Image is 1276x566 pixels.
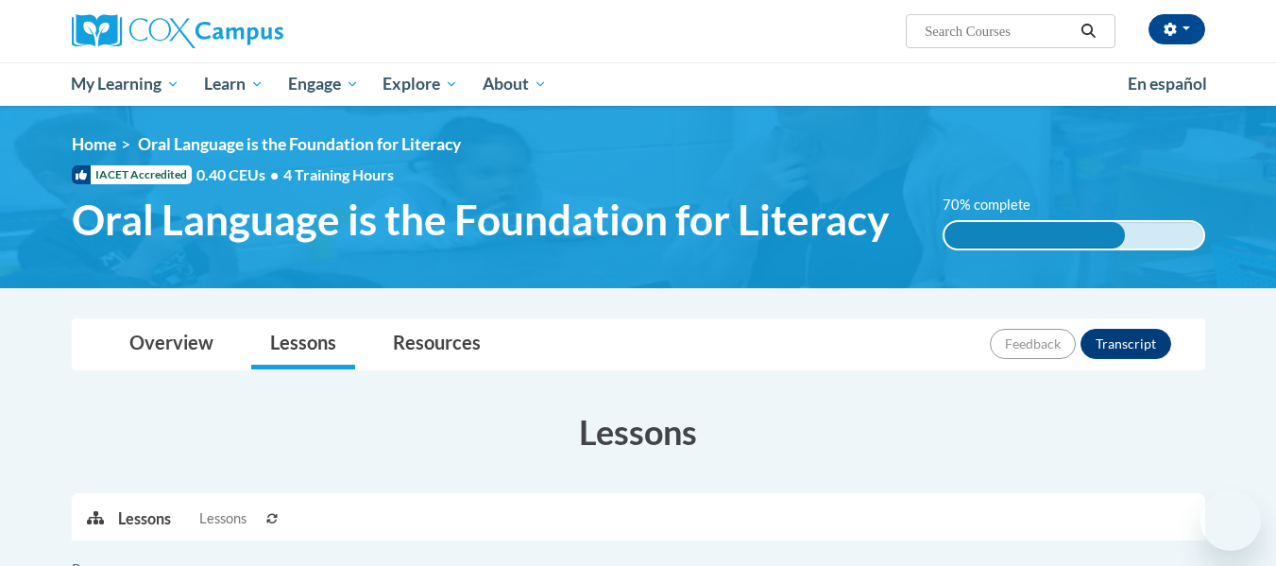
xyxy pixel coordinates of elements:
span: 4 Training Hours [283,165,394,183]
img: Cox Campus [72,14,283,48]
a: En español [1115,64,1219,104]
a: Engage [276,62,371,106]
span: Oral Language is the Foundation for Literacy [72,195,889,245]
h3: Lessons [72,408,1205,455]
span: Lessons [199,508,247,529]
span: Explore [383,73,458,95]
a: About [470,62,559,106]
div: 70% complete [944,222,1125,249]
span: • [270,165,279,183]
a: Home [72,134,116,154]
span: 0.40 CEUs [196,164,283,185]
span: Learn [204,73,264,95]
a: Resources [374,319,500,369]
span: About [483,73,547,95]
a: Overview [111,319,232,369]
button: Account Settings [1148,14,1205,44]
div: Main menu [43,62,1233,106]
span: En español [1128,74,1207,94]
a: Cox Campus [72,14,431,48]
span: My Learning [71,73,179,95]
span: Oral Language is the Foundation for Literacy [138,134,461,154]
a: Explore [370,62,470,106]
button: Search [1074,20,1102,43]
p: Lessons [118,508,171,529]
button: Feedback [990,329,1076,359]
input: Search Courses [923,20,1074,43]
span: IACET Accredited [72,165,192,184]
a: Lessons [251,319,355,369]
button: Transcript [1080,329,1171,359]
a: My Learning [60,62,193,106]
a: Learn [192,62,276,106]
iframe: Button to launch messaging window [1200,490,1261,551]
label: 70% complete [943,195,1051,215]
span: Engage [288,73,359,95]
